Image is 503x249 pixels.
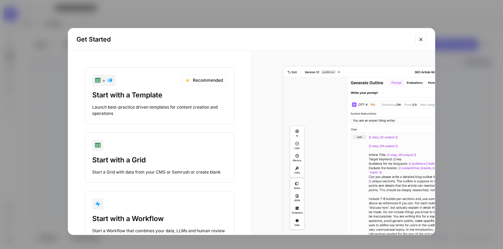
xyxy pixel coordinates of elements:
div: Recommended [181,75,227,86]
button: Start with a GridStart a Grid with data from your CMS or Semrush or create blank [85,132,235,183]
div: Start with a Template [92,90,227,100]
div: Launch best-practice driven templates for content creation and operations [92,104,227,117]
h2: Get Started [76,35,411,44]
button: Close modal [415,34,427,45]
div: Start a Grid with data from your CMS or Semrush or create blank [92,169,227,175]
button: Start with a WorkflowStart a Workflow that combines your data, LLMs and human review [85,191,235,241]
div: Start a Workflow that combines your data, LLMs and human review [92,228,227,234]
div: Start with a Workflow [92,214,227,224]
div: Start with a Grid [92,155,227,165]
div: + [95,76,113,85]
button: +RecommendedStart with a TemplateLaunch best-practice driven templates for content creation and o... [85,67,235,124]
